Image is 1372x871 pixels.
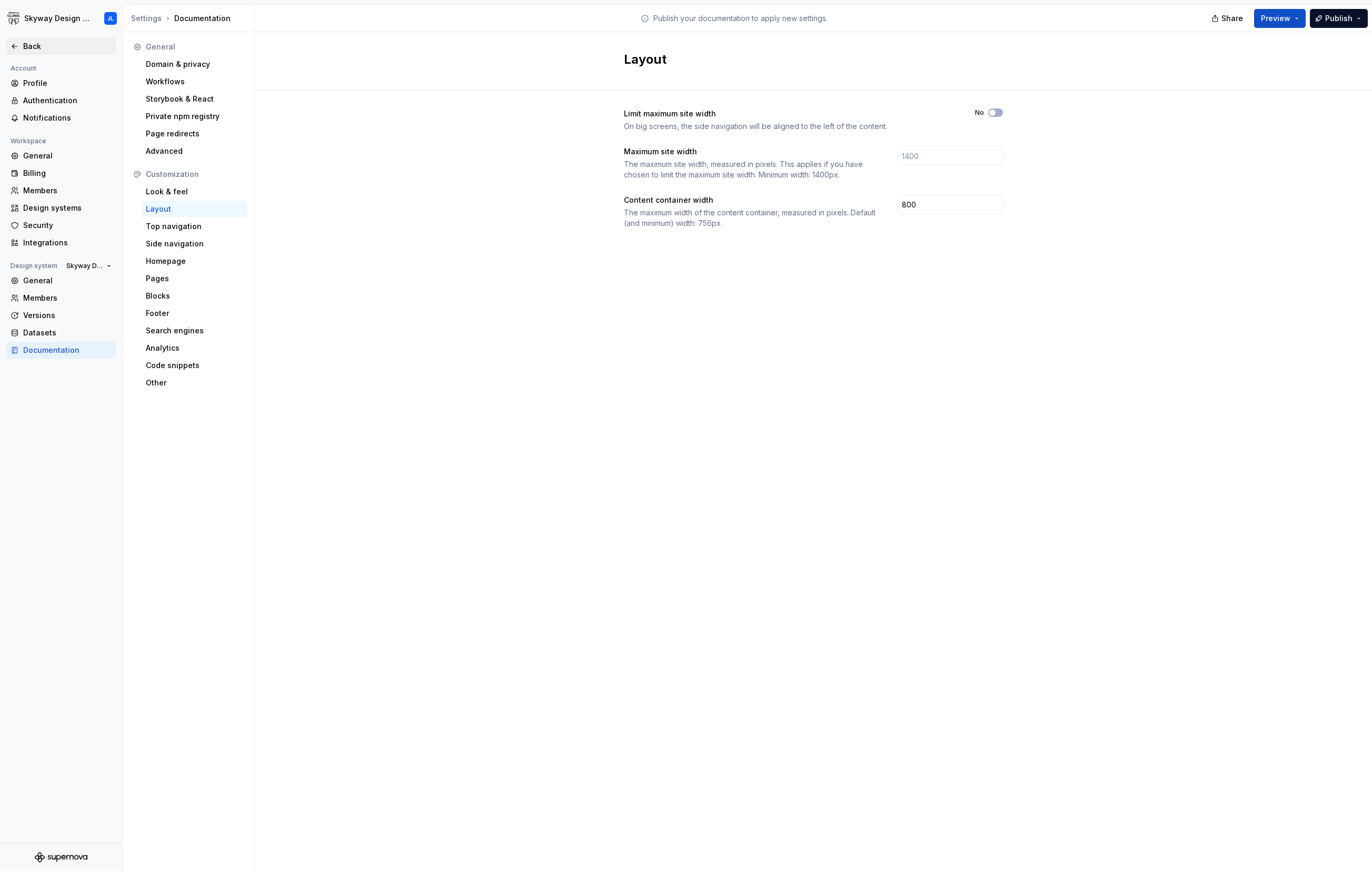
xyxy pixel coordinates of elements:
div: The maximum width of the content container, measured in pixels. Default (and minimum) width: 756px. [624,207,879,229]
div: Security [23,220,112,231]
button: Settings [131,13,162,24]
button: Share [1206,9,1250,28]
div: Side navigation [146,239,243,249]
a: Other [142,374,247,391]
a: Domain & privacy [142,56,247,73]
button: Publish [1310,9,1368,28]
div: Billing [23,168,112,179]
div: Look & feel [146,186,243,197]
a: Notifications [6,110,116,126]
button: Skyway Design SystemJL [2,7,120,30]
div: Pages [146,273,243,284]
div: Maximum site width [624,146,879,157]
div: On big screens, the side navigation will be aligned to the left of the content. [624,121,956,132]
div: Layout [146,204,243,214]
a: Versions [6,307,116,324]
a: Members [6,182,116,199]
div: Other [146,378,243,388]
div: Workflows [146,76,243,87]
div: Back [23,41,112,52]
a: Code snippets [142,357,247,374]
div: Members [23,185,112,196]
input: 756 [898,195,1003,214]
div: Homepage [146,256,243,266]
a: Private npm registry [142,108,247,125]
a: Pages [142,270,247,287]
button: Preview [1254,9,1306,28]
a: Authentication [6,92,116,109]
div: Search engines [146,325,243,336]
a: Layout [142,201,247,217]
div: Account [6,62,41,75]
span: Skyway Design System [66,262,103,270]
div: Notifications [23,113,112,123]
div: Top navigation [146,221,243,232]
a: Blocks [142,288,247,304]
div: Documentation [131,13,250,24]
a: Storybook & React [142,91,247,107]
div: Authentication [23,95,112,106]
a: Profile [6,75,116,92]
div: Profile [23,78,112,88]
div: Members [23,293,112,303]
div: JL [107,14,114,23]
img: 7d2f9795-fa08-4624-9490-5a3f7218a56a.png [7,12,20,25]
div: Footer [146,308,243,319]
div: Private npm registry [146,111,243,122]
div: Customization [146,169,243,180]
div: Domain & privacy [146,59,243,70]
p: Publish your documentation to apply new settings. [653,13,828,24]
a: Members [6,290,116,306]
div: The maximum site width, measured in pixels. This applies if you have chosen to limit the maximum ... [624,159,879,180]
a: Analytics [142,340,247,357]
a: Advanced [142,143,247,160]
a: General [6,147,116,164]
a: Top navigation [142,218,247,235]
div: Storybook & React [146,94,243,104]
div: Versions [23,310,112,321]
a: Design systems [6,200,116,216]
a: Page redirects [142,125,247,142]
div: General [146,42,243,52]
div: Datasets [23,328,112,338]
div: Content container width [624,195,879,205]
a: General [6,272,116,289]
div: Limit maximum site width [624,108,956,119]
div: Skyway Design System [24,13,92,24]
a: Back [6,38,116,55]
span: Publish [1325,13,1353,24]
a: Workflows [142,73,247,90]
div: Design system [6,260,62,272]
div: General [23,275,112,286]
a: Search engines [142,322,247,339]
a: Side navigation [142,235,247,252]
div: Documentation [23,345,112,355]
a: Security [6,217,116,234]
svg: Supernova Logo [35,852,87,863]
h2: Layout [624,51,990,68]
div: Design systems [23,203,112,213]
a: Footer [142,305,247,322]
a: Homepage [142,253,247,270]
a: Datasets [6,324,116,341]
div: Workspace [6,135,51,147]
span: Share [1221,13,1243,24]
a: Integrations [6,234,116,251]
a: Look & feel [142,183,247,200]
div: Advanced [146,146,243,156]
div: Analytics [146,343,243,353]
a: Documentation [6,342,116,359]
label: No [975,108,984,117]
div: Integrations [23,237,112,248]
a: Billing [6,165,116,182]
input: 1400 [898,146,1003,165]
div: Code snippets [146,360,243,371]
div: General [23,151,112,161]
div: Page redirects [146,128,243,139]
span: Preview [1261,13,1290,24]
div: Blocks [146,291,243,301]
